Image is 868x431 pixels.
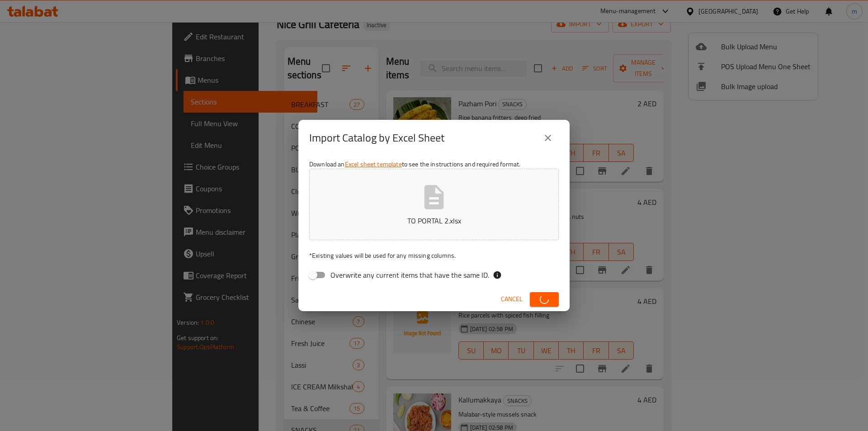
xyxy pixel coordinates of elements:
h2: Import Catalog by Excel Sheet [309,131,444,145]
button: close [537,127,559,149]
button: Cancel [497,291,526,308]
button: TO PORTAL 2.xlsx [309,169,559,240]
a: Excel sheet template [345,158,402,170]
svg: If the overwrite option isn't selected, then the items that match an existing ID will be ignored ... [493,270,502,279]
p: Existing values will be used for any missing columns. [309,251,559,260]
p: TO PORTAL 2.xlsx [323,215,545,226]
span: Cancel [501,294,523,305]
span: Overwrite any current items that have the same ID. [330,270,489,280]
div: Download an to see the instructions and required format. [298,156,570,287]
